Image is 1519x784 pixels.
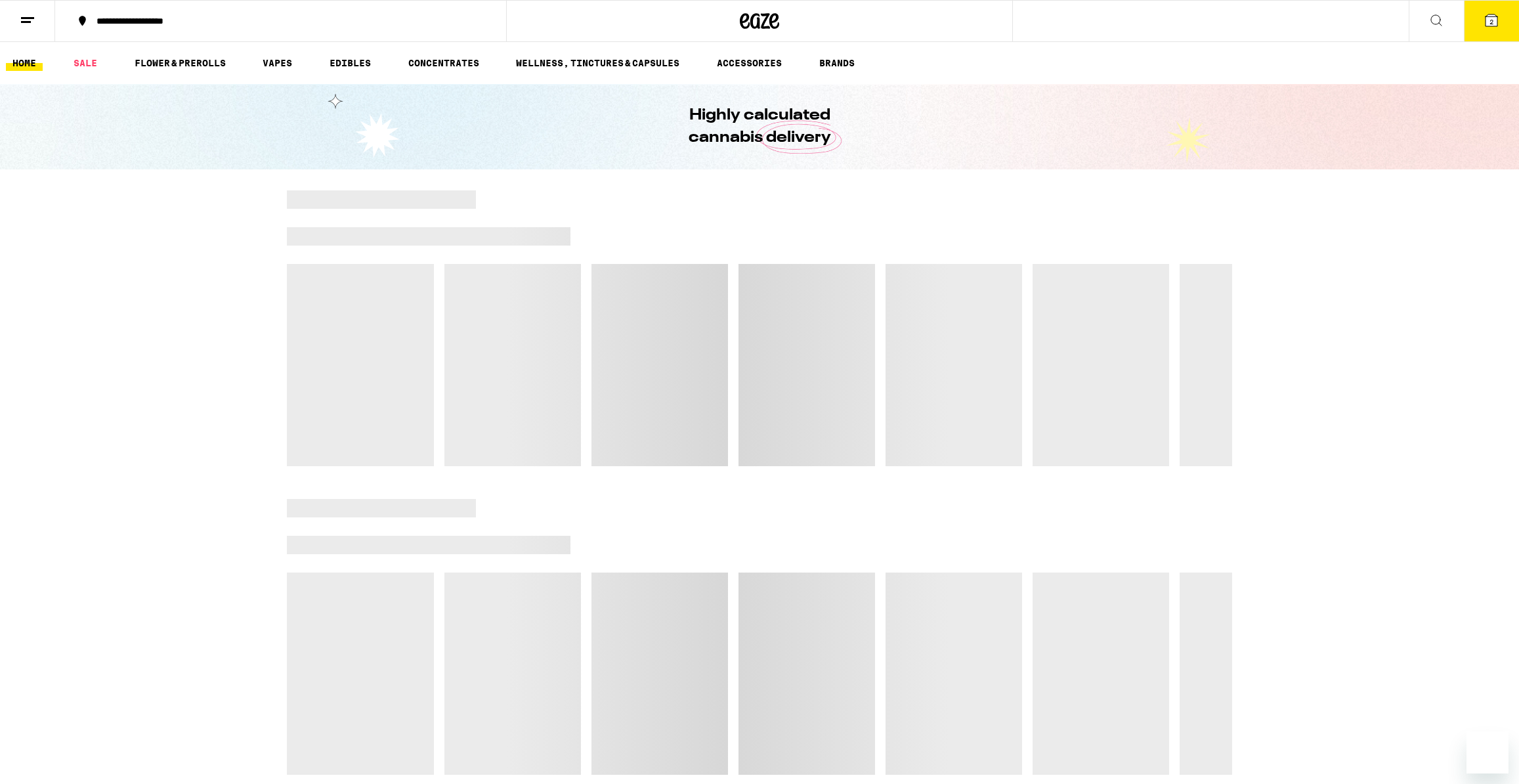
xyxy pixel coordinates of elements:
a: FLOWER & PREROLLS [128,55,232,71]
button: 2 [1464,1,1519,41]
h1: Highly calculated cannabis delivery [651,104,868,149]
a: BRANDS [813,55,861,71]
a: CONCENTRATES [402,55,486,71]
span: 2 [1489,18,1493,26]
a: EDIBLES [323,55,377,71]
a: VAPES [256,55,299,71]
a: HOME [6,55,43,71]
a: ACCESSORIES [710,55,788,71]
a: SALE [67,55,104,71]
a: WELLNESS, TINCTURES & CAPSULES [509,55,686,71]
iframe: Button to launch messaging window [1466,731,1508,773]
